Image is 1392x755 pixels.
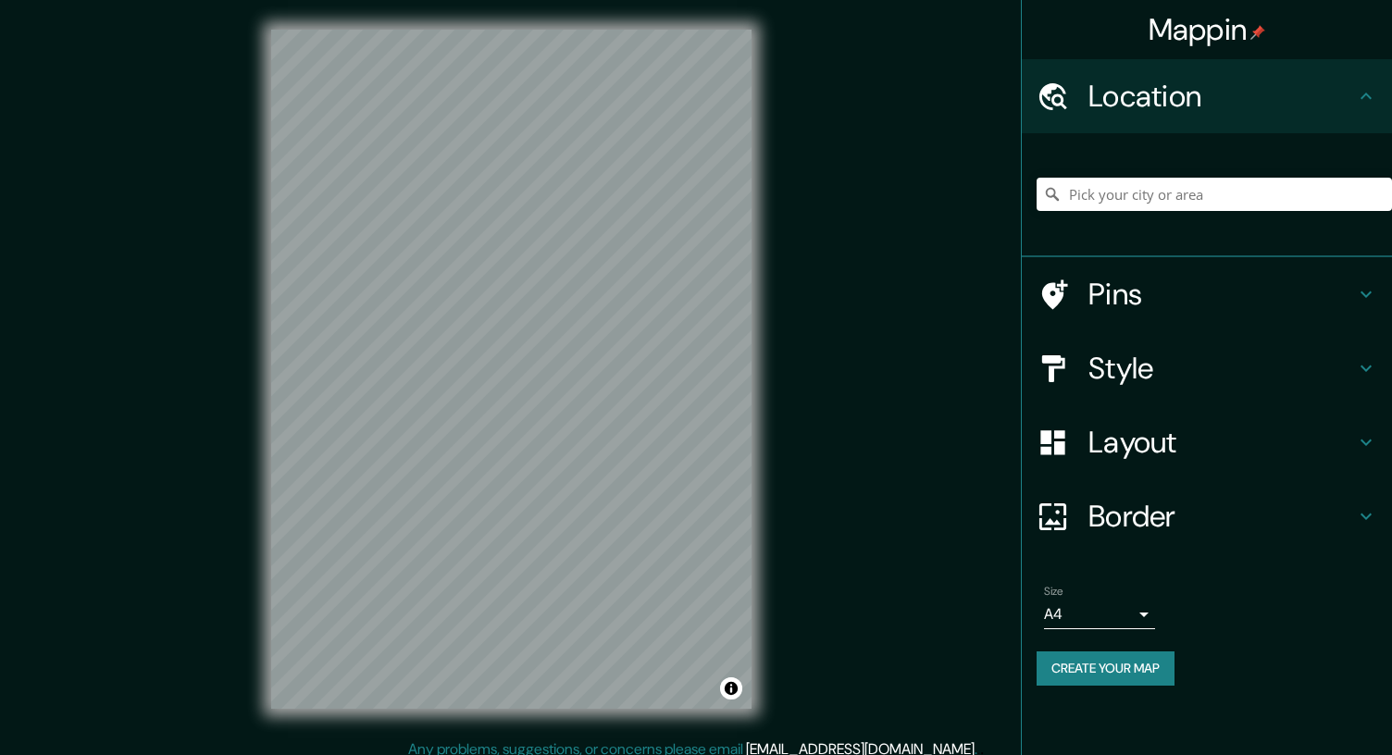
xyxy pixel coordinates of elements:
[1022,59,1392,133] div: Location
[271,30,752,709] canvas: Map
[1022,257,1392,331] div: Pins
[1088,78,1355,115] h4: Location
[1088,350,1355,387] h4: Style
[1044,600,1155,629] div: A4
[1250,25,1265,40] img: pin-icon.png
[1037,651,1174,686] button: Create your map
[1044,584,1063,600] label: Size
[1022,479,1392,553] div: Border
[1037,178,1392,211] input: Pick your city or area
[1088,276,1355,313] h4: Pins
[1088,498,1355,535] h4: Border
[1022,405,1392,479] div: Layout
[1149,11,1266,48] h4: Mappin
[1088,424,1355,461] h4: Layout
[1022,331,1392,405] div: Style
[720,677,742,699] button: Toggle attribution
